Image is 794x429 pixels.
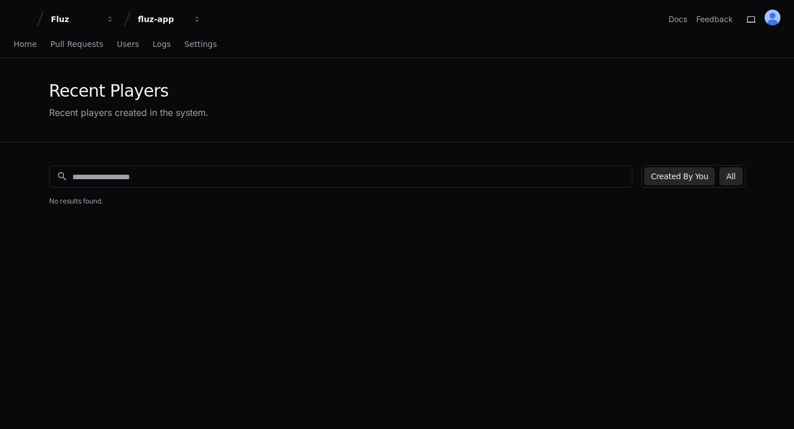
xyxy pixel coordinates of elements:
[719,167,742,185] button: All
[133,9,206,29] button: fluz-app
[153,41,171,47] span: Logs
[14,41,37,47] span: Home
[14,32,37,58] a: Home
[57,171,68,182] mat-icon: search
[153,32,171,58] a: Logs
[765,10,780,25] img: ALV-UjVD7KG1tMa88xDDI9ymlYHiJUIeQmn4ZkcTNlvp35G3ZPz_-IcYruOZ3BUwjg3IAGqnc7NeBF4ak2m6018ZT2E_fm5QU...
[696,14,733,25] button: Feedback
[50,41,103,47] span: Pull Requests
[49,81,209,101] div: Recent Players
[138,14,186,25] div: fluz-app
[49,197,745,206] h2: No results found.
[49,106,209,119] div: Recent players created in the system.
[117,41,139,47] span: Users
[184,41,216,47] span: Settings
[644,167,715,185] button: Created By You
[669,14,687,25] a: Docs
[184,32,216,58] a: Settings
[51,14,99,25] div: Fluz
[50,32,103,58] a: Pull Requests
[117,32,139,58] a: Users
[46,9,119,29] button: Fluz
